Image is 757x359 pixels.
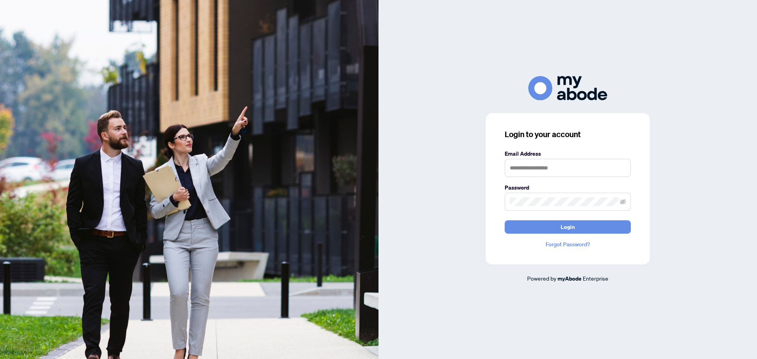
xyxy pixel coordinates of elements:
[505,240,631,249] a: Forgot Password?
[557,274,582,283] a: myAbode
[527,275,556,282] span: Powered by
[505,129,631,140] h3: Login to your account
[528,76,607,100] img: ma-logo
[620,199,626,205] span: eye-invisible
[561,221,575,233] span: Login
[505,149,631,158] label: Email Address
[505,220,631,234] button: Login
[583,275,608,282] span: Enterprise
[505,183,631,192] label: Password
